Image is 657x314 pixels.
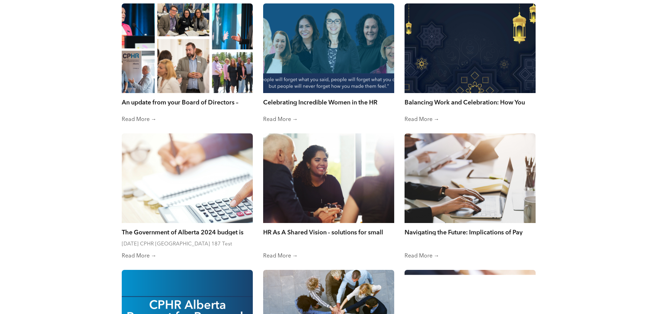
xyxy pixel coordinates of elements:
a: A group of women are standing next to each other on a blue background. [263,3,394,93]
a: Read More → [405,253,536,260]
a: Read More → [122,116,253,123]
a: Read More → [405,116,536,123]
a: A person is using a calculator while writing in a notebook. [122,133,253,223]
a: Read More → [122,253,253,260]
a: Balancing Work and Celebration: How You Can Support Your Employees During [DATE] [405,98,536,106]
a: The Government of Alberta 2024 budget is now available, how does this impact our profession? [122,228,253,236]
a: Read More → [263,116,394,123]
a: A woman is typing on a laptop computer while sitting at a desk. [405,133,536,223]
a: A collage of photos of people at a conference. [122,3,253,93]
a: Celebrating Incredible Women in the HR Profession! [263,98,394,106]
a: A dark blue background with gold lanterns hanging from the ceiling. [405,3,536,93]
a: An update from your Board of Directors – [DATE] [122,98,253,106]
a: Navigating the Future: Implications of Pay Equity Legislation for HR Professionals in [GEOGRAPHIC... [405,228,536,236]
div: [DATE] CPHR [GEOGRAPHIC_DATA] 187 Test LinkedIn Twitter The Government of Alberta’s 2024 budget s... [122,241,253,247]
a: HR As A Shared Vision - solutions for small business HR needs [263,228,394,236]
a: A group of people are sitting at a table having a conversation. [263,133,394,223]
a: Read More → [263,253,394,260]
